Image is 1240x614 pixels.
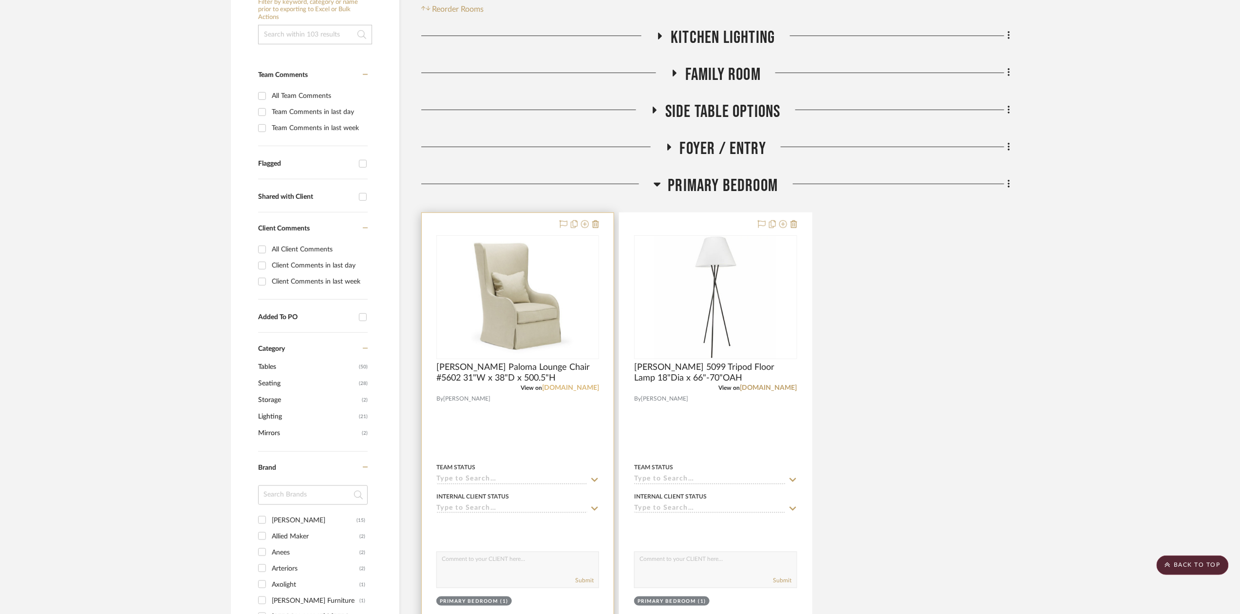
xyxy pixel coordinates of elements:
[258,160,354,168] div: Flagged
[575,576,594,585] button: Submit
[258,464,276,471] span: Brand
[668,175,778,196] span: Primary Bedroom
[359,545,365,560] div: (2)
[436,475,587,484] input: Type to Search…
[272,120,365,136] div: Team Comments in last week
[436,504,587,514] input: Type to Search…
[272,561,359,576] div: Arteriors
[258,25,372,44] input: Search within 103 results
[272,545,359,560] div: Anees
[437,236,599,359] div: 0
[740,384,797,391] a: [DOMAIN_NAME]
[436,492,509,501] div: Internal Client Status
[258,375,357,392] span: Seating
[258,225,310,232] span: Client Comments
[362,392,368,408] span: (2)
[362,425,368,441] span: (2)
[359,593,365,609] div: (1)
[719,385,740,391] span: View on
[634,362,797,384] span: [PERSON_NAME] 5099 Tripod Floor Lamp 18"Dia x 66"-70"OAH
[258,345,285,353] span: Category
[258,425,359,441] span: Mirrors
[272,513,357,528] div: [PERSON_NAME]
[436,394,443,403] span: By
[421,3,484,15] button: Reorder Rooms
[634,504,785,514] input: Type to Search…
[272,258,365,273] div: Client Comments in last day
[1157,556,1229,575] scroll-to-top-button: BACK TO TOP
[272,88,365,104] div: All Team Comments
[634,492,707,501] div: Internal Client Status
[258,72,308,78] span: Team Comments
[436,463,475,472] div: Team Status
[432,3,484,15] span: Reorder Rooms
[634,394,641,403] span: By
[440,598,498,605] div: Primary Bedroom
[634,463,673,472] div: Team Status
[641,394,688,403] span: [PERSON_NAME]
[638,598,696,605] div: Primary Bedroom
[359,577,365,593] div: (1)
[258,193,354,201] div: Shared with Client
[462,236,574,358] img: Holly Hunt Paloma Lounge Chair #5602 31"W x 38"D x 500.5"H
[272,104,365,120] div: Team Comments in last day
[698,598,707,605] div: (1)
[542,384,599,391] a: [DOMAIN_NAME]
[272,593,359,609] div: [PERSON_NAME] Furniture
[773,576,792,585] button: Submit
[258,359,357,375] span: Tables
[671,27,775,48] span: Kitchen Lighting
[272,577,359,593] div: Axolight
[359,529,365,544] div: (2)
[258,485,368,505] input: Search Brands
[258,313,354,322] div: Added To PO
[272,274,365,289] div: Client Comments in last week
[685,64,761,85] span: Family Room
[359,376,368,391] span: (28)
[665,101,781,122] span: Side Table Options
[634,475,785,484] input: Type to Search…
[359,359,368,375] span: (50)
[272,529,359,544] div: Allied Maker
[501,598,509,605] div: (1)
[436,362,599,384] span: [PERSON_NAME] Paloma Lounge Chair #5602 31"W x 38"D x 500.5"H
[443,394,490,403] span: [PERSON_NAME]
[359,561,365,576] div: (2)
[680,138,767,159] span: Foyer / Entry
[258,408,357,425] span: Lighting
[272,242,365,257] div: All Client Comments
[655,236,776,358] img: A.Rudin 5099 Tripod Floor Lamp 18"Dia x 66"-70"OAH
[357,513,365,528] div: (15)
[521,385,542,391] span: View on
[359,409,368,424] span: (21)
[258,392,359,408] span: Storage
